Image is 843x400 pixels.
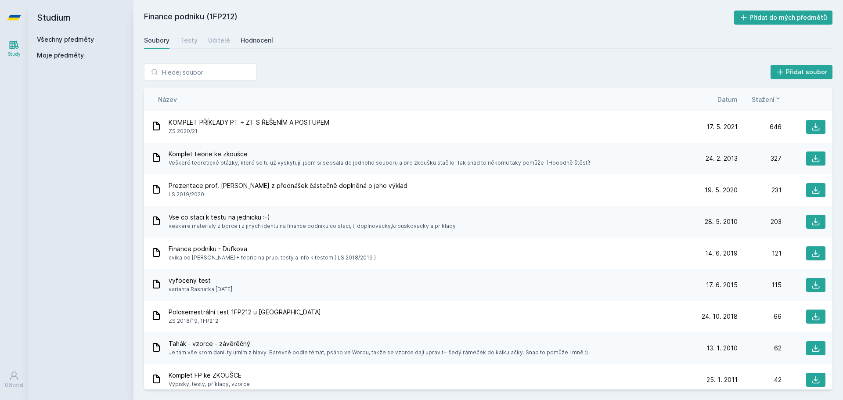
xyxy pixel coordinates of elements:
span: varianta Rasnatka [DATE] [169,285,232,294]
a: Všechny předměty [37,36,94,43]
span: 13. 1. 2010 [706,344,738,353]
div: 66 [738,312,782,321]
span: Komplet FP ke ZKOUŠCE [169,371,250,380]
span: Tahák - vzorce - závěrěčný [169,339,588,348]
a: Testy [180,32,198,49]
input: Hledej soubor [144,63,256,81]
h2: Finance podniku (1FP212) [144,11,734,25]
div: 42 [738,375,782,384]
button: Přidat soubor [771,65,833,79]
div: 203 [738,217,782,226]
span: cvika od [PERSON_NAME] + teorie na prub. testy a info k testom ( LS 2018/2019 ) [169,253,376,262]
div: 115 [738,281,782,289]
div: 646 [738,123,782,131]
span: Finance podniku - Dufkova [169,245,376,253]
span: 17. 5. 2021 [706,123,738,131]
div: 62 [738,344,782,353]
span: veskere materialy z borce i z jinych identu na finance podniku co staci, tj doplnovacky,krouskova... [169,222,456,231]
span: 17. 6. 2015 [706,281,738,289]
span: KOMPLET PŘÍKLADY PT + ZT S ŘEŠENÍM A POSTUPEM [169,118,329,127]
div: Study [8,51,21,58]
a: Uživatel [2,366,26,393]
div: 121 [738,249,782,258]
div: Uživatel [5,382,23,389]
span: 24. 10. 2018 [702,312,738,321]
a: Hodnocení [241,32,273,49]
button: Datum [717,95,738,104]
span: 25. 1. 2011 [706,375,738,384]
button: Přidat do mých předmětů [734,11,833,25]
span: Moje předměty [37,51,84,60]
div: Učitelé [208,36,230,45]
span: ZS 2020/21 [169,127,329,136]
span: Výpisky, testy, příklady, vzorce [169,380,250,389]
span: vyfoceny test [169,276,232,285]
span: Vse co staci k testu na jednicku :-) [169,213,456,222]
span: 19. 5. 2020 [705,186,738,195]
span: Veškeré teoretické otázky, které se tu už vyskytují, jsem si sepsala do jednoho souboru a pro zko... [169,159,590,167]
span: 14. 6. 2019 [705,249,738,258]
a: Study [2,35,26,62]
span: 28. 5. 2010 [705,217,738,226]
button: Název [158,95,177,104]
div: Testy [180,36,198,45]
span: 24. 2. 2013 [706,154,738,163]
a: Soubory [144,32,169,49]
span: Stažení [752,95,775,104]
button: Stažení [752,95,782,104]
span: Komplet teorie ke zkoušce [169,150,590,159]
span: Je tam vše krom daní, ty umím z hlavy. Barevně podle témat, psáno ve Wordu, takže se vzorce dají ... [169,348,588,357]
div: Hodnocení [241,36,273,45]
span: ZS 2018/19, 1FP212 [169,317,321,325]
div: 231 [738,186,782,195]
span: Polosemestrální test 1FP212 u [GEOGRAPHIC_DATA] [169,308,321,317]
span: Prezentace prof. [PERSON_NAME] z přednášek částečně doplněná o jeho výklad [169,181,407,190]
div: 327 [738,154,782,163]
div: Soubory [144,36,169,45]
a: Učitelé [208,32,230,49]
span: LS 2019/2020 [169,190,407,199]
